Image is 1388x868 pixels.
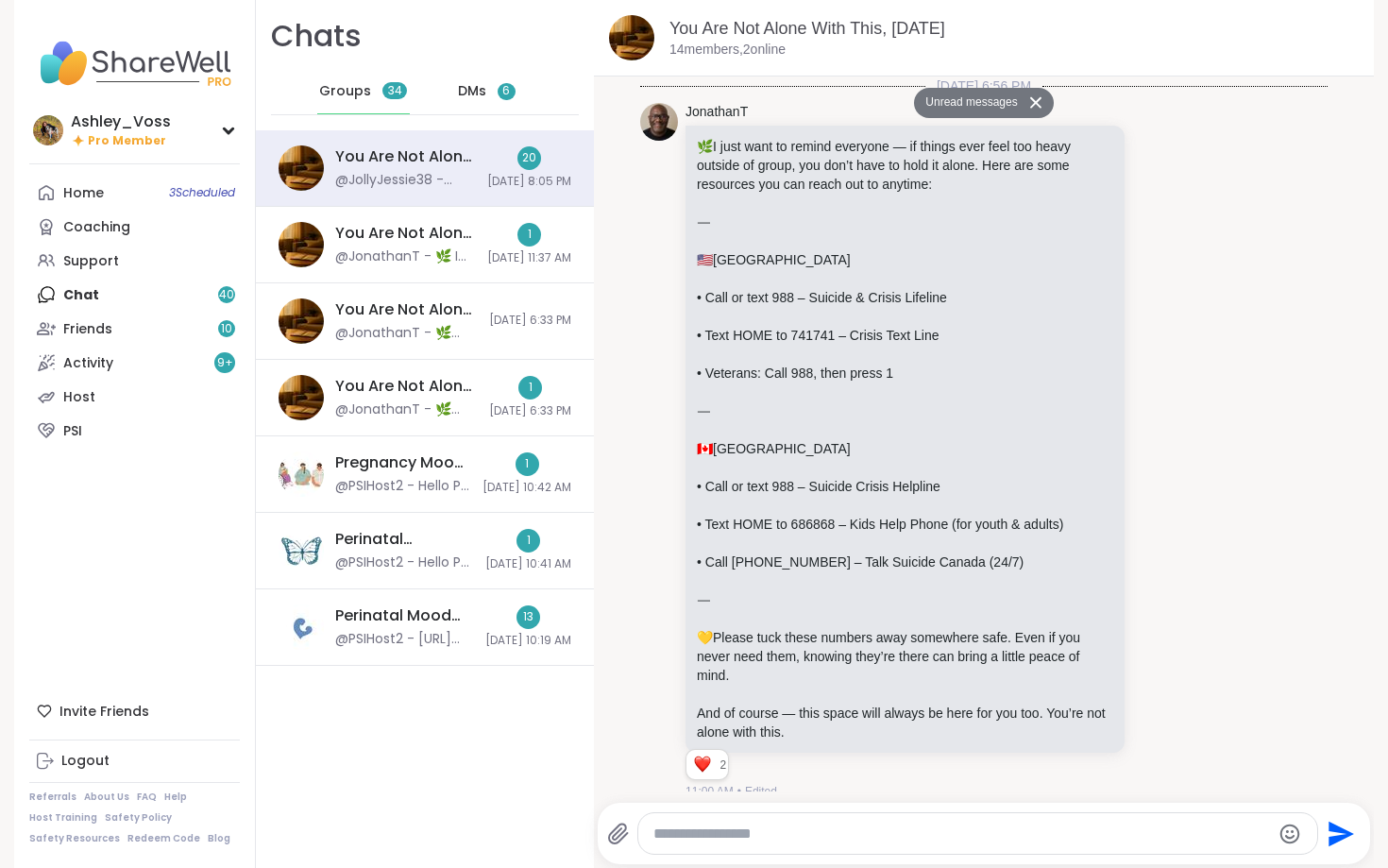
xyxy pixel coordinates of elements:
a: About Us [84,791,129,804]
a: FAQ [137,791,157,804]
span: [DATE] 8:05 PM [487,174,571,190]
div: Pregnancy Mood Support, [DATE] [335,452,471,473]
a: Redeem Code [127,832,200,845]
span: 34 [388,83,402,99]
p: • Call or text 988 – Suicide & Crisis Lifeline [697,288,1113,307]
div: @JonathanT - 🌿 I just want to remind everyone — if things ever feel too heavy outside of group, y... [335,247,476,266]
a: Support [29,244,240,278]
p: ⸻ [697,213,1113,231]
p: • Call [PHONE_NUMBER] – Talk Suicide Canada (24/7) [697,553,1113,571]
p: ⸻ [697,590,1113,609]
span: [DATE] 10:42 AM [482,480,571,496]
a: Blog [208,832,230,845]
div: Perinatal [MEDICAL_DATA] Support for Survivors, [DATE] [335,529,474,550]
div: Coaching [63,218,130,237]
div: @JollyJessie38 - @JonathanT it is being made known from sharewell host meeting that there is disc... [335,171,476,190]
a: PSI [29,414,240,448]
a: Logout [29,744,240,778]
img: https://sharewell-space-live.sfo3.digitaloceanspaces.com/user-generated/0e2c5150-e31e-4b6a-957d-4... [640,103,678,141]
div: 1 [516,529,540,553]
span: [DATE] 10:19 AM [485,633,571,649]
span: 10 [221,321,232,337]
a: Home3Scheduled [29,176,240,210]
img: ShareWell Nav Logo [29,30,240,96]
p: [GEOGRAPHIC_DATA] [697,439,1113,458]
h1: Chats [271,15,362,58]
a: Help [164,791,187,804]
div: You Are Not Alone With This, [DATE] [335,223,476,244]
img: Perinatal Psychosis Support for Survivors, Oct 06 [279,528,324,573]
p: • Text HOME to 686868 – Kids Help Phone (for youth & adults) [697,515,1113,534]
p: And of course — this space will always be here for you too. You’re not alone with this. [697,704,1113,741]
div: Friends [63,320,112,339]
div: Support [63,252,119,271]
iframe: Spotlight [516,82,531,97]
p: ⸻ [697,401,1113,420]
span: 🌿 [697,139,713,154]
div: @JonathanT - 🌿 Self-Care Break Announcement 🌿 Hey everyone, I just wanted to share that I’ll be t... [335,400,478,419]
span: 🇺🇸 [697,252,713,267]
span: 6 [502,83,510,99]
p: I just want to remind everyone — if things ever feel too heavy outside of group, you don’t have t... [697,137,1113,194]
a: JonathanT [686,103,748,122]
iframe: Spotlight [221,220,236,235]
div: Home [63,184,104,203]
span: [DATE] 6:33 PM [489,403,571,419]
p: [GEOGRAPHIC_DATA] [697,250,1113,269]
div: Ashley_Voss [71,111,171,132]
span: DMs [458,82,486,101]
div: 13 [516,605,540,629]
span: [DATE] 10:41 AM [485,556,571,572]
div: You Are Not Alone With This, [DATE] [335,299,478,320]
span: • [737,783,741,800]
div: 1 [517,223,541,247]
div: You Are Not Alone With This, [DATE] [335,376,478,397]
div: Host [63,388,95,407]
span: 11:00 AM [686,783,734,800]
div: 20 [517,146,541,170]
span: [DATE] 6:33 PM [489,313,571,329]
a: Activity9+ [29,346,240,380]
span: 9 + [217,355,233,371]
div: Logout [61,752,110,771]
div: You Are Not Alone With This, [DATE] [335,146,476,167]
div: Reaction list [686,750,719,780]
button: Unread messages [914,88,1023,118]
div: 1 [516,452,539,476]
img: Ashley_Voss [33,115,63,145]
img: You Are Not Alone With This, Oct 09 [279,298,324,344]
span: 🇨🇦 [697,441,713,456]
span: 💛 [697,630,713,645]
button: Send [1318,812,1361,855]
span: Edited [745,783,777,800]
span: Pro Member [88,133,166,149]
a: Safety Resources [29,832,120,845]
span: 3 Scheduled [169,185,235,200]
img: You Are Not Alone With This, Oct 07 [279,145,324,191]
div: Perinatal Mood Support for Moms, [DATE] [335,605,474,626]
img: Pregnancy Mood Support, Oct 07 [279,451,324,497]
div: @JonathanT - 🌿 Self-Care Break Announcement 🌿 Hey everyone, I just wanted to share that I’ll be t... [335,324,478,343]
p: • Veterans: Call 988, then press 1 [697,364,1113,383]
button: Emoji picker [1278,823,1301,845]
img: You Are Not Alone With This, Oct 10 [279,222,324,267]
div: @PSIHost2 - Hello PSI group members! A friendly reminder: We will allow up to 16 group members to... [335,553,474,572]
p: Please tuck these numbers away somewhere safe. Even if you never need them, knowing they’re there... [697,628,1113,685]
div: @PSIHost2 - Hello PSI group members! A friendly reminder: We will allow up to 16 group members to... [335,477,471,496]
span: [DATE] 11:37 AM [487,250,571,266]
textarea: Type your message [653,825,1270,843]
img: You Are Not Alone With This, Oct 08 [279,375,324,420]
a: Referrals [29,791,76,804]
img: You Are Not Alone With This, Oct 07 [609,15,654,60]
a: You Are Not Alone With This, [DATE] [669,19,945,38]
a: Friends10 [29,312,240,346]
a: Safety Policy [105,811,172,825]
span: Groups [319,82,371,101]
p: 14 members, 2 online [669,41,786,60]
div: @PSIHost2 - [URL][DOMAIN_NAME] [335,630,474,649]
a: Host Training [29,811,97,825]
div: 1 [518,376,542,400]
p: • Call or text 988 – Suicide Crisis Helpline [697,477,1113,496]
a: Host [29,380,240,414]
p: • Text HOME to 741741 – Crisis Text Line [697,326,1113,345]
